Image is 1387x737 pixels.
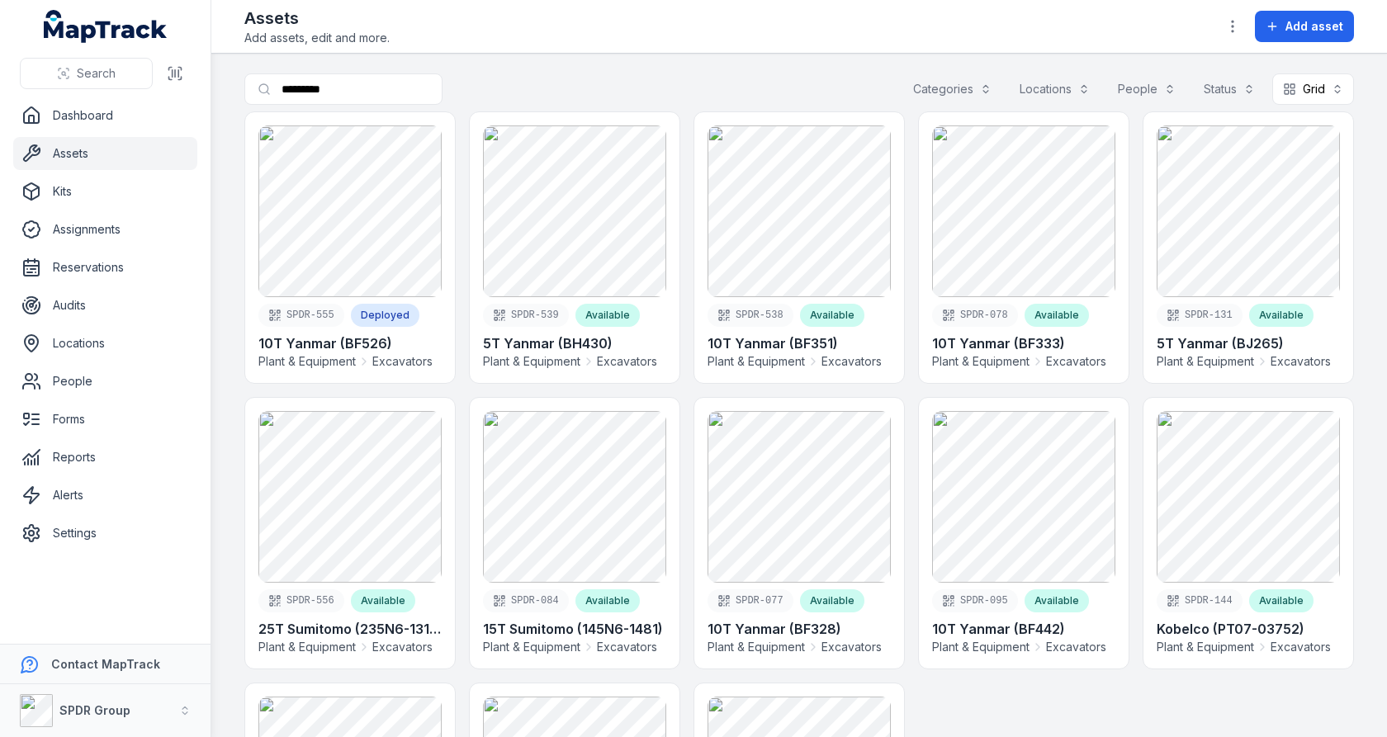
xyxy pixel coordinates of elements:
[244,7,390,30] h2: Assets
[1285,18,1343,35] span: Add asset
[20,58,153,89] button: Search
[13,251,197,284] a: Reservations
[13,175,197,208] a: Kits
[13,213,197,246] a: Assignments
[13,137,197,170] a: Assets
[51,657,160,671] strong: Contact MapTrack
[59,703,130,717] strong: SPDR Group
[13,365,197,398] a: People
[1107,73,1186,105] button: People
[1272,73,1354,105] button: Grid
[13,517,197,550] a: Settings
[1009,73,1101,105] button: Locations
[1193,73,1266,105] button: Status
[244,30,390,46] span: Add assets, edit and more.
[13,403,197,436] a: Forms
[13,99,197,132] a: Dashboard
[13,479,197,512] a: Alerts
[1255,11,1354,42] button: Add asset
[13,289,197,322] a: Audits
[77,65,116,82] span: Search
[13,327,197,360] a: Locations
[13,441,197,474] a: Reports
[44,10,168,43] a: MapTrack
[902,73,1002,105] button: Categories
